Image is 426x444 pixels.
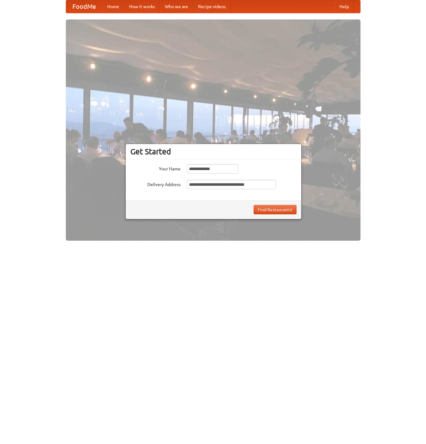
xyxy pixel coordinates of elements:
a: Who we are [160,0,193,13]
h3: Get Started [130,147,297,156]
label: Delivery Address [130,180,181,188]
label: Your Name [130,164,181,172]
a: FoodMe [66,0,102,13]
a: How it works [124,0,160,13]
a: Recipe videos [193,0,231,13]
a: Help [334,0,354,13]
button: Find Restaurants! [254,205,297,214]
a: Home [102,0,124,13]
